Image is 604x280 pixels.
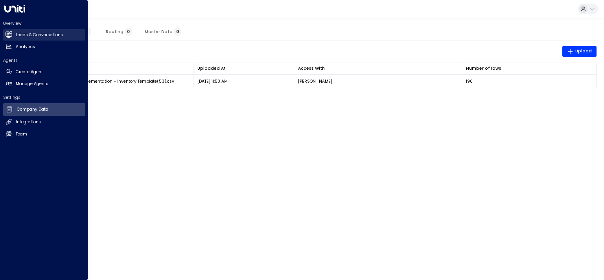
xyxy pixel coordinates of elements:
button: Upload [562,46,597,57]
a: Manage Agents [3,78,85,90]
div: File Name [29,65,189,72]
p: [PERSON_NAME] [298,78,332,84]
h2: Team [16,131,27,137]
span: Routing [106,29,132,34]
span: 0 [125,28,132,36]
h2: Agents [3,57,85,63]
p: [DATE] 11:50 AM [197,78,228,84]
h2: Settings [3,95,85,100]
a: Leads & Conversations [3,29,85,41]
h2: Integrations [16,119,41,125]
a: Analytics [3,41,85,53]
h2: Overview [3,20,85,26]
h2: Analytics [16,44,35,50]
span: 0 [174,28,181,36]
h2: Leads & Conversations [16,32,63,38]
div: Uploaded At [197,65,289,72]
h2: Company Data [17,106,48,113]
span: Master Data [145,29,181,34]
div: Number of rows [466,65,592,72]
div: Access With [298,65,457,72]
div: Uploaded At [197,65,226,72]
span: 196 [466,78,473,84]
div: Number of rows [466,65,501,72]
a: Integrations [3,117,85,128]
span: Upload [567,48,592,55]
h2: Create Agent [16,69,43,75]
h2: Manage Agents [16,81,48,87]
span: [PERSON_NAME] Suites Implementation - Inventory Template(53).csv [29,78,174,84]
a: Team [3,128,85,140]
a: Create Agent [3,66,85,78]
a: Company Data [3,103,85,116]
